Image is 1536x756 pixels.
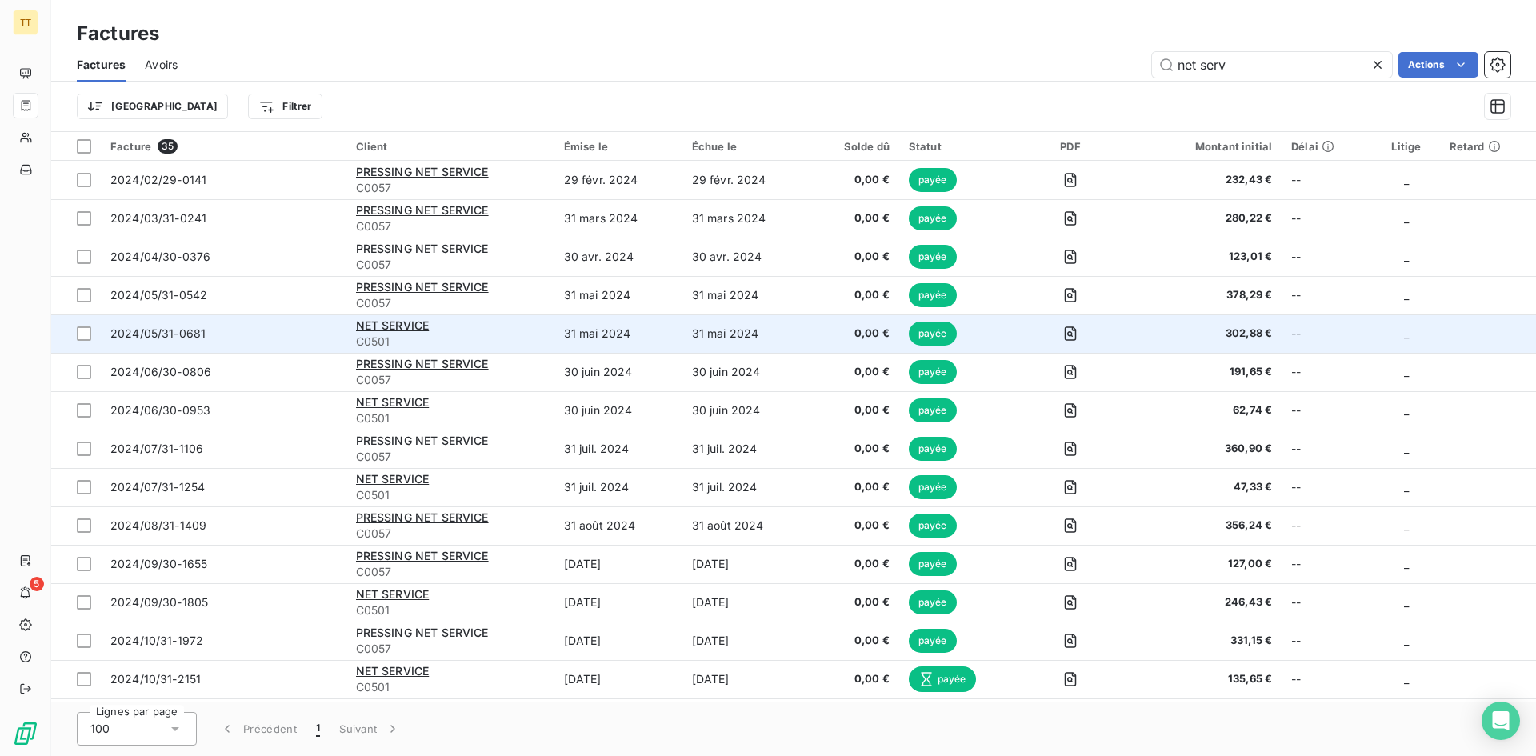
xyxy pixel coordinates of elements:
[1282,353,1373,391] td: --
[30,577,44,591] span: 5
[1282,430,1373,468] td: --
[77,94,228,119] button: [GEOGRAPHIC_DATA]
[1282,314,1373,353] td: --
[1404,595,1409,609] span: _
[356,180,545,196] span: C0057
[110,403,210,417] span: 2024/06/30-0953
[1134,140,1272,153] div: Montant initial
[1134,479,1272,495] span: 47,33 €
[909,590,957,614] span: payée
[1404,173,1409,186] span: _
[356,587,430,601] span: NET SERVICE
[682,199,810,238] td: 31 mars 2024
[110,480,205,494] span: 2024/07/31-1254
[356,626,489,639] span: PRESSING NET SERVICE
[1282,276,1373,314] td: --
[554,506,682,545] td: 31 août 2024
[820,402,890,418] span: 0,00 €
[77,19,159,48] h3: Factures
[356,165,489,178] span: PRESSING NET SERVICE
[356,357,489,370] span: PRESSING NET SERVICE
[820,287,890,303] span: 0,00 €
[820,364,890,380] span: 0,00 €
[820,441,890,457] span: 0,00 €
[210,712,306,746] button: Précédent
[909,283,957,307] span: payée
[1450,140,1526,153] div: Retard
[564,140,673,153] div: Émise le
[13,10,38,35] div: TT
[820,556,890,572] span: 0,00 €
[1134,364,1272,380] span: 191,65 €
[110,211,206,225] span: 2024/03/31-0241
[110,442,203,455] span: 2024/07/31-1106
[356,318,430,332] span: NET SERVICE
[110,595,208,609] span: 2024/09/30-1805
[110,173,206,186] span: 2024/02/29-0141
[909,360,957,384] span: payée
[909,168,957,192] span: payée
[554,583,682,622] td: [DATE]
[1404,365,1409,378] span: _
[356,564,545,580] span: C0057
[356,641,545,657] span: C0057
[554,161,682,199] td: 29 févr. 2024
[820,479,890,495] span: 0,00 €
[356,434,489,447] span: PRESSING NET SERVICE
[356,257,545,273] span: C0057
[1291,140,1363,153] div: Délai
[306,712,330,746] button: 1
[248,94,322,119] button: Filtrer
[1134,633,1272,649] span: 331,15 €
[1404,634,1409,647] span: _
[356,280,489,294] span: PRESSING NET SERVICE
[682,506,810,545] td: 31 août 2024
[90,721,110,737] span: 100
[909,398,957,422] span: payée
[1282,238,1373,276] td: --
[110,140,151,153] span: Facture
[1282,199,1373,238] td: --
[110,288,207,302] span: 2024/05/31-0542
[1382,140,1430,153] div: Litige
[1134,441,1272,457] span: 360,90 €
[554,276,682,314] td: 31 mai 2024
[356,203,489,217] span: PRESSING NET SERVICE
[356,295,545,311] span: C0057
[110,518,206,532] span: 2024/08/31-1409
[1134,210,1272,226] span: 280,22 €
[682,660,810,698] td: [DATE]
[554,314,682,353] td: 31 mai 2024
[1134,556,1272,572] span: 127,00 €
[1404,442,1409,455] span: _
[110,672,201,686] span: 2024/10/31-2151
[1282,622,1373,660] td: --
[820,633,890,649] span: 0,00 €
[554,545,682,583] td: [DATE]
[909,629,957,653] span: payée
[13,721,38,746] img: Logo LeanPay
[110,365,211,378] span: 2024/06/30-0806
[1404,518,1409,532] span: _
[909,322,957,346] span: payée
[158,139,178,154] span: 35
[820,140,890,153] div: Solde dû
[1134,671,1272,687] span: 135,65 €
[1404,557,1409,570] span: _
[554,353,682,391] td: 30 juin 2024
[1282,468,1373,506] td: --
[356,549,489,562] span: PRESSING NET SERVICE
[554,660,682,698] td: [DATE]
[1282,545,1373,583] td: --
[682,545,810,583] td: [DATE]
[110,326,206,340] span: 2024/05/31-0681
[909,140,1007,153] div: Statut
[1134,594,1272,610] span: 246,43 €
[356,510,489,524] span: PRESSING NET SERVICE
[77,57,126,73] span: Factures
[682,353,810,391] td: 30 juin 2024
[554,238,682,276] td: 30 avr. 2024
[682,161,810,199] td: 29 févr. 2024
[682,622,810,660] td: [DATE]
[692,140,801,153] div: Échue le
